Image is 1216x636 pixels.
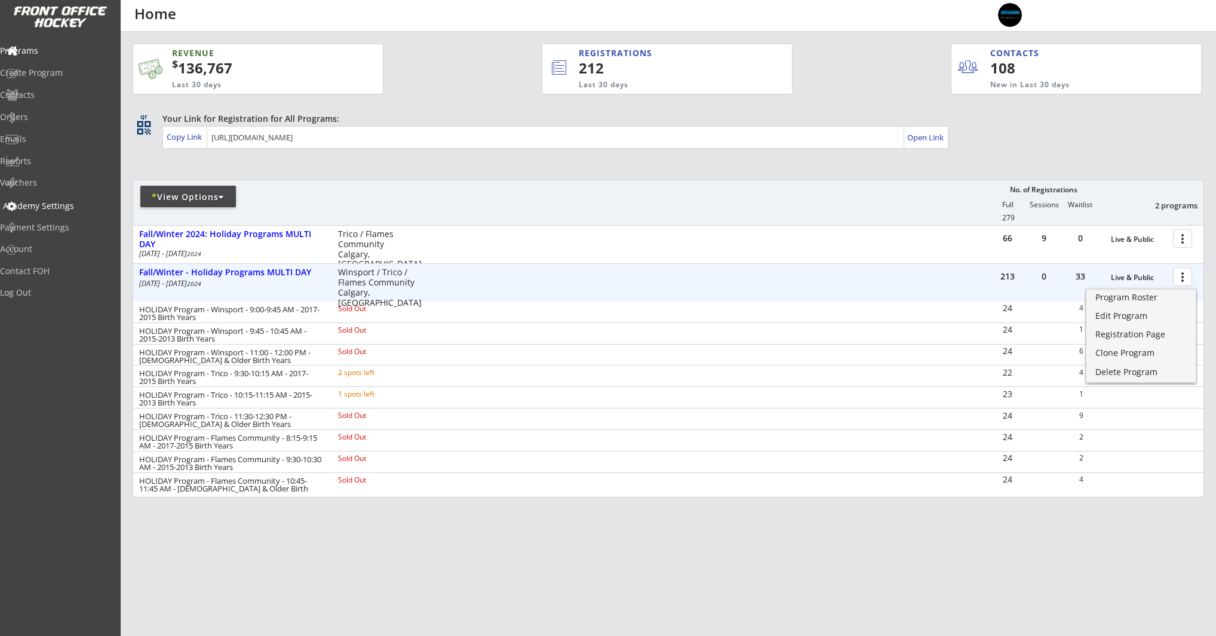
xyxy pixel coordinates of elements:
div: Winsport / Trico / Flames Community Calgary, [GEOGRAPHIC_DATA] [338,268,432,308]
div: Last 30 days [579,80,743,90]
button: qr_code [135,119,153,137]
div: 2 [1064,454,1099,462]
a: Edit Program [1086,308,1196,326]
div: 2 spots left [338,369,415,376]
a: Open Link [907,129,945,146]
div: View Options [140,191,236,203]
div: 24 [990,304,1025,312]
div: Registration Page [1095,330,1187,339]
div: Sold Out [338,477,415,484]
sup: $ [172,57,178,71]
a: Program Roster [1086,290,1196,308]
div: [DATE] - [DATE] [139,250,322,257]
div: Academy Settings [3,202,110,210]
div: 108 [990,58,1064,78]
em: 2024 [187,250,201,258]
div: 24 [990,347,1025,355]
div: 1 [1064,326,1099,333]
div: 279 [990,214,1026,222]
div: 9 [1064,412,1099,419]
div: HOLIDAY Program - Trico - 11:30-12:30 PM - [DEMOGRAPHIC_DATA] & Older Birth Years [139,413,322,428]
div: Open Link [907,133,945,143]
div: 0 [1063,234,1098,242]
div: 4 [1064,305,1099,312]
div: HOLIDAY Program - Winsport - 9:00-9:45 AM - 2017-2015 Birth Years [139,306,322,321]
div: Program Roster [1095,293,1187,302]
div: Fall/Winter - Holiday Programs MULTI DAY [139,268,326,278]
div: No. of Registrations [1006,186,1080,194]
div: Live & Public [1111,274,1167,282]
button: more_vert [1173,229,1192,248]
div: HOLIDAY Program - Trico - 9:30-10:15 AM - 2017-2015 Birth Years [139,370,322,385]
div: Fall/Winter 2024: Holiday Programs MULTI DAY [139,229,326,250]
div: 4 [1064,476,1099,483]
div: Sold Out [338,434,415,441]
div: HOLIDAY Program - Flames Community - 9:30-10:30 AM - 2015-2013 Birth Years [139,456,322,471]
div: 24 [990,454,1025,462]
div: Live & Public [1111,235,1167,244]
div: 136,767 [172,58,345,78]
div: Sold Out [338,348,415,355]
div: REGISTRATIONS [579,47,737,59]
a: Registration Page [1086,327,1196,345]
div: Clone Program [1095,349,1187,357]
div: 4 [1064,369,1099,376]
div: Delete Program [1095,368,1187,376]
div: 1 spots left [338,391,415,398]
div: Copy Link [167,131,204,142]
div: HOLIDAY Program - Winsport - 9:45 - 10:45 AM - 2015-2013 Birth Years [139,327,322,343]
div: 33 [1063,272,1098,281]
div: Trico / Flames Community Calgary, [GEOGRAPHIC_DATA] [338,229,432,269]
div: 24 [990,411,1025,420]
div: 2 programs [1135,200,1197,211]
div: Sessions [1026,201,1062,209]
div: Sold Out [338,305,415,312]
div: 213 [990,272,1025,281]
div: HOLIDAY Program - Flames Community - 10:45-11:45 AM - [DEMOGRAPHIC_DATA] & Older Birth Years [139,477,322,500]
div: 6 [1064,348,1099,355]
div: qr [136,113,151,121]
div: 2 [1064,434,1099,441]
div: 9 [1026,234,1062,242]
em: 2024 [187,279,201,288]
div: Sold Out [338,327,415,334]
div: Last 30 days [172,80,325,90]
div: [DATE] - [DATE] [139,280,322,287]
div: 24 [990,433,1025,441]
div: 24 [990,325,1025,334]
div: HOLIDAY Program - Winsport - 11:00 - 12:00 PM - [DEMOGRAPHIC_DATA] & Older Birth Years [139,349,322,364]
div: 22 [990,368,1025,377]
div: Sold Out [338,412,415,419]
div: New in Last 30 days [990,80,1146,90]
div: 1 [1064,391,1099,398]
div: 0 [1026,272,1062,281]
div: Your Link for Registration for All Programs: [162,113,1167,125]
div: REVENUE [172,47,325,59]
div: CONTACTS [990,47,1045,59]
div: Sold Out [338,455,415,462]
div: 24 [990,475,1025,484]
div: 212 [579,58,752,78]
div: Edit Program [1095,312,1187,320]
button: more_vert [1173,268,1192,286]
div: 23 [990,390,1025,398]
div: Waitlist [1062,201,1098,209]
div: Full [990,201,1025,209]
div: HOLIDAY Program - Flames Community - 8:15-9:15 AM - 2017-2015 Birth Years [139,434,322,450]
div: 66 [990,234,1025,242]
div: HOLIDAY Program - Trico - 10:15-11:15 AM - 2015-2013 Birth Years [139,391,322,407]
